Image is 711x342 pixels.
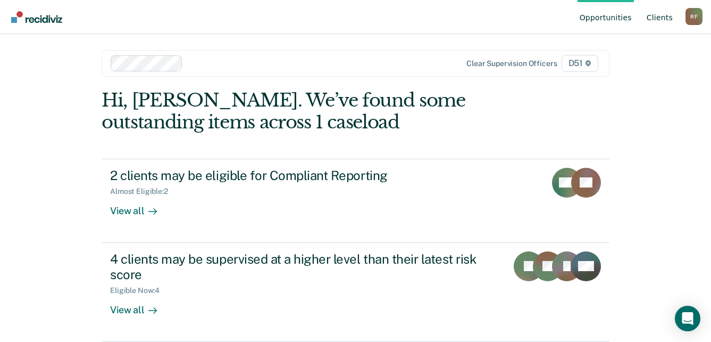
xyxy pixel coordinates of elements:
button: Profile dropdown button [685,8,702,25]
div: Hi, [PERSON_NAME]. We’ve found some outstanding items across 1 caseload [102,89,508,133]
a: 4 clients may be supervised at a higher level than their latest risk scoreEligible Now:4View all [102,243,609,342]
div: Clear supervision officers [466,59,557,68]
div: 4 clients may be supervised at a higher level than their latest risk score [110,251,483,282]
a: 2 clients may be eligible for Compliant ReportingAlmost Eligible:2View all [102,159,609,243]
div: 2 clients may be eligible for Compliant Reporting [110,168,483,183]
div: Eligible Now : 4 [110,286,168,295]
div: R F [685,8,702,25]
div: View all [110,196,170,217]
span: D51 [562,55,598,72]
img: Recidiviz [11,11,62,23]
div: Almost Eligible : 2 [110,187,177,196]
div: Open Intercom Messenger [675,306,700,331]
div: View all [110,295,170,316]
